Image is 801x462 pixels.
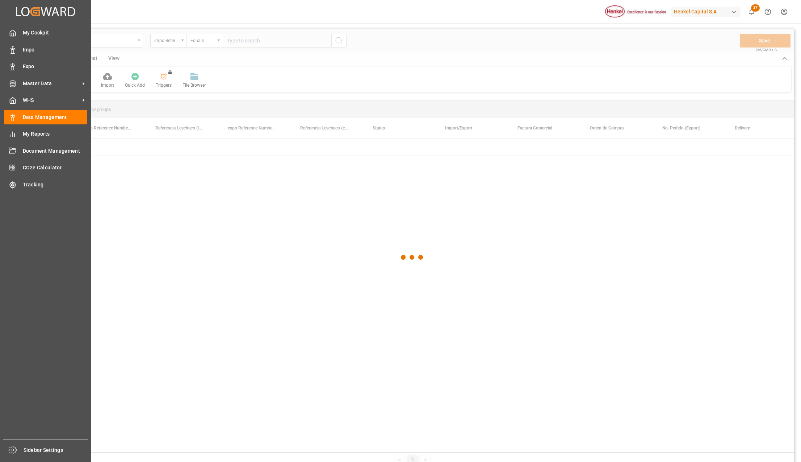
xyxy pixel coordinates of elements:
button: Help Center [760,4,776,20]
span: Impo [23,46,88,54]
button: show 37 new notifications [743,4,760,20]
span: Tracking [23,181,88,189]
a: My Reports [4,127,87,141]
span: Document Management [23,147,88,155]
a: Data Management [4,110,87,124]
div: Henkel Capital S.A [671,7,741,17]
span: Master Data [23,80,80,87]
img: Henkel%20logo.jpg_1689854090.jpg [605,5,666,18]
a: Expo [4,59,87,74]
span: WHS [23,96,80,104]
a: My Cockpit [4,26,87,40]
span: Expo [23,63,88,70]
button: Henkel Capital S.A [671,5,743,18]
span: 37 [751,4,760,12]
span: Data Management [23,114,88,121]
span: My Reports [23,130,88,138]
span: My Cockpit [23,29,88,37]
a: Tracking [4,177,87,191]
a: Impo [4,42,87,57]
a: Document Management [4,144,87,158]
span: Sidebar Settings [24,446,88,454]
a: CO2e Calculator [4,161,87,175]
span: CO2e Calculator [23,164,88,172]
